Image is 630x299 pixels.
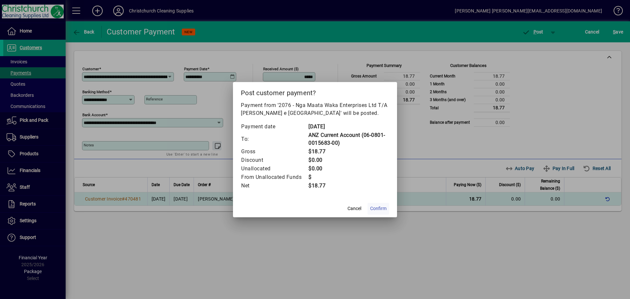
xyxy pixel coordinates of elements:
[241,131,308,147] td: To:
[308,182,389,190] td: $18.77
[241,147,308,156] td: Gross
[241,156,308,164] td: Discount
[308,173,389,182] td: $
[241,173,308,182] td: From Unallocated Funds
[241,182,308,190] td: Net
[367,203,389,215] button: Confirm
[344,203,365,215] button: Cancel
[308,131,389,147] td: ANZ Current Account (06-0801-0015683-00)
[241,164,308,173] td: Unallocated
[233,82,397,101] h2: Post customer payment?
[308,156,389,164] td: $0.00
[241,101,389,117] p: Payment from '2076 - Nga Maata Waka Enterprises Ltd T/A [PERSON_NAME] e [GEOGRAPHIC_DATA]' will b...
[308,122,389,131] td: [DATE]
[370,205,387,212] span: Confirm
[347,205,361,212] span: Cancel
[308,164,389,173] td: $0.00
[241,122,308,131] td: Payment date
[308,147,389,156] td: $18.77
